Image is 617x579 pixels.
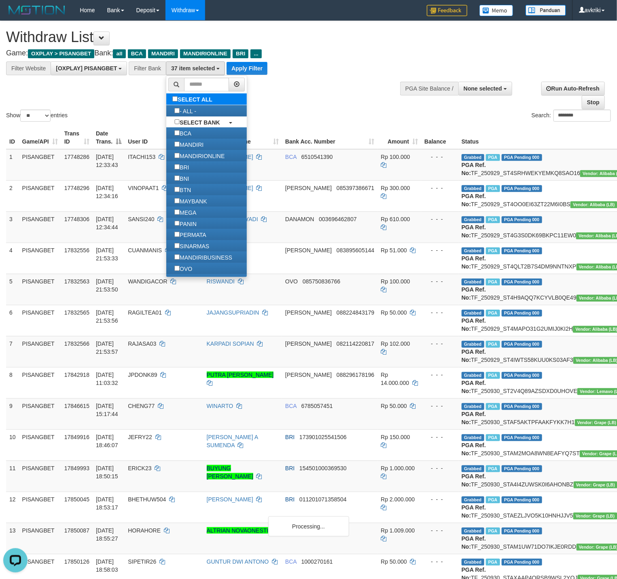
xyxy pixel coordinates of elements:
span: CHENG77 [128,403,155,409]
label: GOPAY [166,274,207,285]
span: [DATE] 18:53:17 [96,496,118,511]
span: [DATE] 18:46:07 [96,434,118,448]
span: SIPETIR26 [128,558,156,565]
span: Grabbed [462,154,484,161]
td: 1 [6,149,19,181]
span: PGA Pending [502,403,542,410]
a: JAJANGSUPRIADIN [207,309,259,316]
span: [PERSON_NAME] [285,309,332,316]
b: PGA Ref. No: [462,380,486,394]
div: - - - [424,246,455,254]
span: Grabbed [462,216,484,223]
span: Grabbed [462,465,484,472]
span: [PERSON_NAME] [285,185,332,191]
span: SANSI240 [128,216,154,222]
label: MAYBANK [166,195,215,207]
b: PGA Ref. No: [462,535,486,550]
input: SELECT ALL [172,96,178,101]
span: [DATE] 21:53:50 [96,278,118,293]
span: 17832565 [64,309,89,316]
span: Marked by avkvina [486,528,500,535]
span: Grabbed [462,403,484,410]
td: PISANGBET [19,211,61,243]
span: 17832563 [64,278,89,285]
span: CUANMANIS [128,247,162,254]
label: BRI [166,161,197,173]
input: MANDIRI [174,142,180,147]
input: PERMATA [174,232,180,237]
label: - ALL - [166,105,204,116]
label: OVO [166,263,200,274]
span: 17748306 [64,216,89,222]
span: PGA Pending [502,559,542,566]
span: BCA [285,403,297,409]
label: MANDIRIBUSINESS [166,251,240,263]
a: Stop [582,95,605,109]
td: PISANGBET [19,336,61,367]
span: MANDIRI [148,49,178,58]
td: PISANGBET [19,523,61,554]
span: PGA Pending [502,434,542,441]
div: - - - [424,215,455,223]
td: PISANGBET [19,180,61,211]
span: Marked by avkvina [486,465,500,472]
span: Marked by avknovia [486,247,500,254]
td: 3 [6,211,19,243]
label: BCA [166,127,199,139]
span: Copy 1000270161 to clipboard [301,558,333,565]
span: [DATE] 21:53:33 [96,247,118,262]
span: BCA [285,154,297,160]
span: [DATE] 18:55:27 [96,527,118,542]
td: PISANGBET [19,243,61,274]
div: - - - [424,340,455,348]
span: BRI [285,434,295,440]
span: Copy 6785057451 to clipboard [301,403,333,409]
input: MANDIRIONLINE [174,153,180,158]
span: [PERSON_NAME] [285,340,332,347]
th: Game/API: activate to sort column ascending [19,126,61,149]
b: PGA Ref. No: [462,162,486,176]
span: ERICK23 [128,465,151,471]
td: PISANGBET [19,149,61,181]
td: 10 [6,429,19,461]
span: VINOPAAT1 [128,185,159,191]
div: Filter Website [6,61,51,75]
b: SELECT BANK [180,119,220,125]
span: Copy 083895605144 to clipboard [337,247,374,254]
span: PGA Pending [502,497,542,503]
b: PGA Ref. No: [462,411,486,425]
span: PGA Pending [502,279,542,285]
input: BRI [174,164,180,169]
span: Copy 173901025541506 to clipboard [299,434,347,440]
a: [PERSON_NAME] [207,496,253,503]
span: Grabbed [462,310,484,317]
span: PGA Pending [502,465,542,472]
span: Copy 082114220817 to clipboard [337,340,374,347]
a: SELECT BANK [166,116,247,128]
span: WANDIGACOR [128,278,167,285]
span: JEFRY22 [128,434,152,440]
span: Grabbed [462,497,484,503]
span: Copy 154501000369530 to clipboard [299,465,347,471]
a: WINARTO [207,403,233,409]
span: [PERSON_NAME] [285,247,332,254]
span: BRI [285,465,295,471]
span: PGA Pending [502,372,542,379]
label: MEGA [166,207,204,218]
span: DANAMON [285,216,314,222]
a: RISWANDI [207,278,235,285]
td: PISANGBET [19,398,61,429]
b: PGA Ref. No: [462,193,486,207]
input: Search: [553,110,611,122]
span: PGA Pending [502,341,542,348]
div: - - - [424,277,455,285]
b: PGA Ref. No: [462,286,486,301]
span: Rp 51.000 [381,247,407,254]
div: - - - [424,309,455,317]
span: [DATE] 11:03:32 [96,372,118,386]
span: [DATE] 21:53:56 [96,309,118,324]
div: - - - [424,526,455,535]
a: ALTRIAN NOVAONESTI [207,527,269,534]
div: - - - [424,558,455,566]
a: KARPADI SOPIAN [207,340,254,347]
